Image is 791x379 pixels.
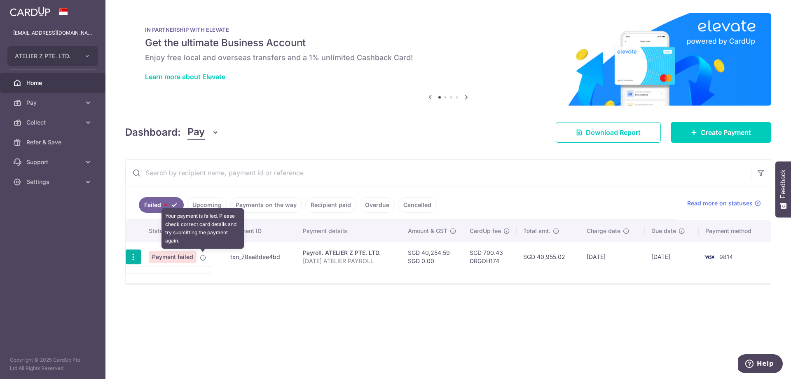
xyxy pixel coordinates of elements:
[125,125,181,140] h4: Dashboard:
[738,354,783,375] iframe: Opens a widget where you can find more information
[305,197,356,213] a: Recipient paid
[687,199,753,207] span: Read more on statuses
[408,227,447,235] span: Amount & GST
[296,220,401,242] th: Payment details
[398,197,437,213] a: Cancelled
[187,197,227,213] a: Upcoming
[149,227,166,235] span: Status
[125,13,771,106] img: Renovation banner
[303,257,394,265] p: [DATE] ATELIER PAYROLL
[26,158,81,166] span: Support
[360,197,395,213] a: Overdue
[149,251,197,263] span: Payment failed
[126,266,212,273] ul: Pay
[26,138,81,146] span: Refer & Save
[145,26,751,33] p: IN PARTNERSHIP WITH ELEVATE
[517,242,580,272] td: SGD 40,955.02
[556,122,661,143] a: Download Report
[224,242,296,272] td: txn_78ea8dee4bd
[145,53,751,63] h6: Enjoy free local and overseas transfers and a 1% unlimited Cashback Card!
[775,161,791,217] button: Feedback - Show survey
[701,127,751,137] span: Create Payment
[161,208,244,249] div: Your payment is failed. Please check correct card details and try submitting the payment again.
[26,178,81,186] span: Settings
[230,197,302,213] a: Payments on the way
[126,160,751,186] input: Search by recipient name, payment id or reference
[401,242,463,272] td: SGD 40,254.59 SGD 0.00
[580,242,645,272] td: [DATE]
[26,79,81,87] span: Home
[645,242,699,272] td: [DATE]
[687,199,761,207] a: Read more on statuses
[7,46,98,66] button: ATELIER Z PTE. LTD.
[587,227,620,235] span: Charge date
[303,249,394,257] div: Payroll. ATELIER Z PTE. LTD.
[10,7,50,16] img: CardUp
[779,169,787,198] span: Feedback
[145,73,225,81] a: Learn more about Elevate
[586,127,641,137] span: Download Report
[224,220,296,242] th: Payment ID
[187,125,205,140] span: Pay
[651,227,676,235] span: Due date
[701,252,718,262] img: Bank Card
[463,242,517,272] td: SGD 700.43 DRGOH174
[187,125,219,140] button: Pay
[13,29,92,37] p: [EMAIL_ADDRESS][DOMAIN_NAME]
[699,220,771,242] th: Payment method
[139,197,184,213] a: Failed
[15,52,76,60] span: ATELIER Z PTE. LTD.
[145,36,751,49] h5: Get the ultimate Business Account
[719,253,733,260] span: 9814
[470,227,501,235] span: CardUp fee
[26,99,81,107] span: Pay
[523,227,550,235] span: Total amt.
[26,118,81,127] span: Collect
[671,122,771,143] a: Create Payment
